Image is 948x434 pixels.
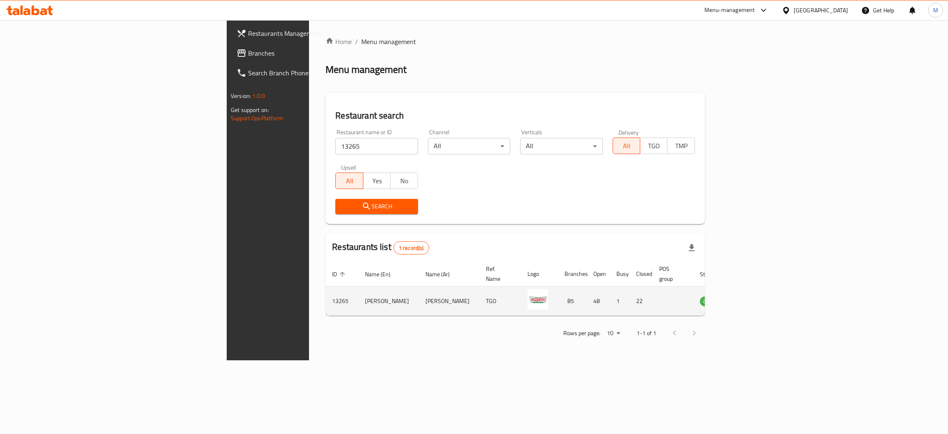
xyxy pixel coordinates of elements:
[630,261,653,287] th: Closed
[248,28,379,38] span: Restaurants Management
[558,261,587,287] th: Branches
[704,5,755,15] div: Menu-management
[230,23,385,43] a: Restaurants Management
[587,261,610,287] th: Open
[616,140,637,152] span: All
[252,91,265,101] span: 1.0.0
[428,138,510,154] div: All
[248,48,379,58] span: Branches
[613,138,640,154] button: All
[332,269,348,279] span: ID
[231,91,251,101] span: Version:
[933,6,938,15] span: M
[659,264,683,284] span: POS group
[486,264,511,284] span: Ref. Name
[361,37,416,47] span: Menu management
[700,269,727,279] span: Status
[682,238,702,258] div: Export file
[587,287,610,316] td: 48
[248,68,379,78] span: Search Branch Phone
[335,138,418,154] input: Search for restaurant name or ID..
[231,113,283,124] a: Support.OpsPlatform
[700,297,720,306] span: OPEN
[700,296,720,306] div: OPEN
[637,328,656,338] p: 1-1 of 1
[393,241,429,254] div: Total records count
[363,173,390,189] button: Yes
[794,6,848,15] div: [GEOGRAPHIC_DATA]
[618,129,639,135] label: Delivery
[671,140,691,152] span: TMP
[644,140,664,152] span: TGO
[425,269,460,279] span: Name (Ar)
[325,261,765,316] table: enhanced table
[339,175,360,187] span: All
[394,244,429,252] span: 1 record(s)
[640,138,667,154] button: TGO
[610,261,630,287] th: Busy
[230,43,385,63] a: Branches
[332,241,429,254] h2: Restaurants list
[610,287,630,316] td: 1
[479,287,521,316] td: TGO
[341,164,356,170] label: Upsell
[563,328,600,338] p: Rows per page:
[365,269,401,279] span: Name (En)
[358,287,419,316] td: [PERSON_NAME]
[527,289,548,310] img: Krispy Kreme
[231,105,269,115] span: Get support on:
[335,199,418,214] button: Search
[335,173,363,189] button: All
[419,287,479,316] td: [PERSON_NAME]
[335,110,695,122] h2: Restaurant search
[521,261,558,287] th: Logo
[325,37,705,47] nav: breadcrumb
[230,63,385,83] a: Search Branch Phone
[394,175,414,187] span: No
[630,287,653,316] td: 22
[558,287,587,316] td: 85
[367,175,387,187] span: Yes
[667,138,695,154] button: TMP
[520,138,602,154] div: All
[390,173,418,189] button: No
[604,327,623,340] div: Rows per page:
[342,201,411,212] span: Search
